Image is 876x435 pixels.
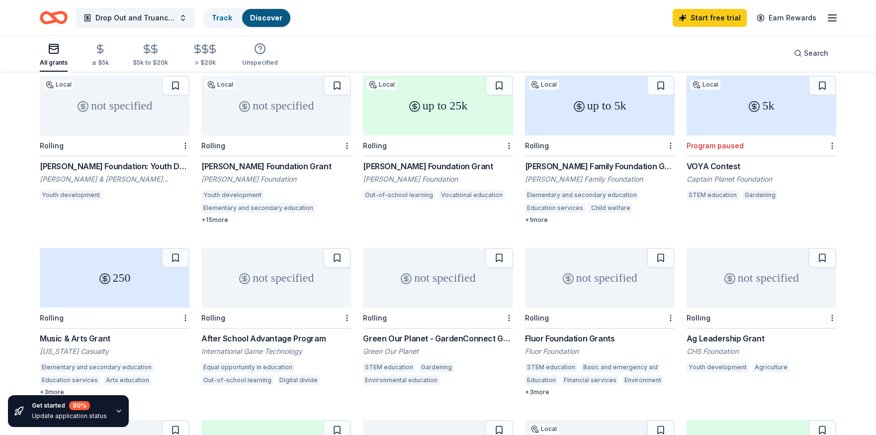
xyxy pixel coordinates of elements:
[40,248,189,308] div: 250
[201,160,351,172] div: [PERSON_NAME] Foundation Grant
[201,346,351,356] div: International Game Technology
[40,314,64,322] div: Rolling
[40,39,68,72] button: All grants
[32,412,107,420] div: Update application status
[40,6,68,29] a: Home
[525,203,585,213] div: Education services
[40,174,189,184] div: [PERSON_NAME] & [PERSON_NAME] Foundation
[201,362,294,372] div: Equal opportunity in education
[201,76,351,224] a: not specifiedLocalRolling[PERSON_NAME] Foundation Grant[PERSON_NAME] FoundationYouth developmentE...
[525,141,549,150] div: Rolling
[525,190,639,200] div: Elementary and secondary education
[133,39,168,72] button: $5k to $20k
[687,346,836,356] div: CHS Foundation
[687,248,836,308] div: not specified
[363,160,513,172] div: [PERSON_NAME] Foundation Grant
[529,80,559,90] div: Local
[363,76,513,135] div: up to 25k
[95,12,175,24] span: Drop Out and Truancy Prevention Programming
[203,8,291,28] button: TrackDiscover
[69,401,90,410] div: 80 %
[201,332,351,344] div: After School Advantage Program
[201,174,351,184] div: [PERSON_NAME] Foundation
[687,141,744,150] div: Program paused
[687,248,836,375] a: not specifiedRollingAg Leadership GrantCHS FoundationYouth developmentAgriculture
[743,190,778,200] div: Gardening
[40,375,100,385] div: Education services
[751,9,822,27] a: Earn Rewards
[201,216,351,224] div: + 15 more
[201,248,351,388] a: not specifiedRollingAfter School Advantage ProgramInternational Game TechnologyEqual opportunity ...
[525,76,675,224] a: up to 5kLocalRolling[PERSON_NAME] Family Foundation Grant[PERSON_NAME] Family FoundationElementar...
[687,174,836,184] div: Captain Planet Foundation
[363,362,415,372] div: STEM education
[529,424,559,434] div: Local
[525,388,675,396] div: + 3 more
[201,141,225,150] div: Rolling
[687,314,710,322] div: Rolling
[277,375,320,385] div: Digital divide
[525,346,675,356] div: Fluor Foundation
[192,59,218,67] div: > $20k
[91,39,109,72] button: ≤ $5k
[581,362,660,372] div: Basic and emergency aid
[363,174,513,184] div: [PERSON_NAME] Foundation
[363,248,513,388] a: not specifiedRollingGreen Our Planet - GardenConnect GrantGreen Our PlanetSTEM educationGardening...
[687,160,836,172] div: VOYA Contest
[363,76,513,203] a: up to 25kLocalRolling[PERSON_NAME] Foundation Grant[PERSON_NAME] FoundationOut-of-school learning...
[192,39,218,72] button: > $20k
[367,80,397,90] div: Local
[562,375,618,385] div: Financial services
[363,248,513,308] div: not specified
[363,314,387,322] div: Rolling
[363,141,387,150] div: Rolling
[40,190,102,200] div: Youth development
[525,314,549,322] div: Rolling
[40,76,189,203] a: not specifiedLocalRolling[PERSON_NAME] Foundation: Youth Development Program Grant[PERSON_NAME] &...
[687,332,836,344] div: Ag Leadership Grant
[804,47,828,59] span: Search
[40,59,68,67] div: All grants
[525,375,558,385] div: Education
[201,248,351,308] div: not specified
[525,160,675,172] div: [PERSON_NAME] Family Foundation Grant
[439,190,505,200] div: Vocational education
[40,346,189,356] div: [US_STATE] Casualty
[753,362,789,372] div: Agriculture
[525,248,675,396] a: not specifiedRollingFluor Foundation GrantsFluor FoundationSTEM educationBasic and emergency aidE...
[525,174,675,184] div: [PERSON_NAME] Family Foundation
[525,362,577,372] div: STEM education
[76,8,195,28] button: Drop Out and Truancy Prevention Programming
[44,80,74,90] div: Local
[40,141,64,150] div: Rolling
[622,375,663,385] div: Environment
[786,43,836,63] button: Search
[363,346,513,356] div: Green Our Planet
[589,203,632,213] div: Child welfare
[201,314,225,322] div: Rolling
[687,76,836,135] div: 5k
[687,190,739,200] div: STEM education
[91,59,109,67] div: ≤ $5k
[205,80,235,90] div: Local
[687,362,749,372] div: Youth development
[687,76,836,203] a: 5kLocalProgram pausedVOYA ContestCaptain Planet FoundationSTEM educationGardening
[242,39,278,72] button: Unspecified
[40,248,189,396] a: 250RollingMusic & Arts Grant[US_STATE] CasualtyElementary and secondary educationEducation servic...
[525,216,675,224] div: + 1 more
[419,362,454,372] div: Gardening
[525,332,675,344] div: Fluor Foundation Grants
[40,76,189,135] div: not specified
[40,160,189,172] div: [PERSON_NAME] Foundation: Youth Development Program Grant
[525,76,675,135] div: up to 5k
[40,362,154,372] div: Elementary and secondary education
[363,190,435,200] div: Out-of-school learning
[525,248,675,308] div: not specified
[363,332,513,344] div: Green Our Planet - GardenConnect Grant
[691,80,720,90] div: Local
[212,13,232,22] a: Track
[201,190,263,200] div: Youth development
[32,401,107,410] div: Get started
[250,13,282,22] a: Discover
[673,9,747,27] a: Start free trial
